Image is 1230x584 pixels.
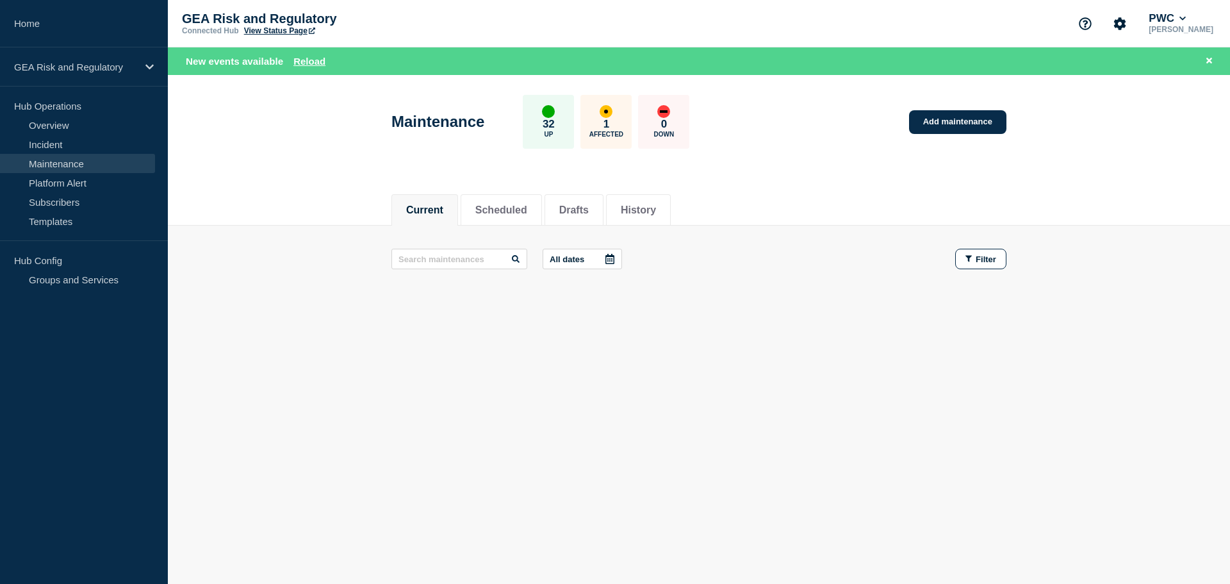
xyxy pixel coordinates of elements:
p: Affected [589,131,623,138]
p: 1 [603,118,609,131]
h1: Maintenance [391,113,484,131]
div: up [542,105,555,118]
button: Scheduled [475,204,527,216]
p: Down [654,131,675,138]
div: down [657,105,670,118]
span: Filter [976,254,996,264]
input: Search maintenances [391,249,527,269]
button: Reload [293,56,325,67]
button: Filter [955,249,1006,269]
button: History [621,204,656,216]
span: New events available [186,56,283,67]
button: Account settings [1106,10,1133,37]
p: 0 [661,118,667,131]
p: All dates [550,254,584,264]
p: 32 [543,118,555,131]
button: Current [406,204,443,216]
button: PWC [1146,12,1188,25]
p: [PERSON_NAME] [1146,25,1216,34]
p: GEA Risk and Regulatory [14,62,137,72]
p: Up [544,131,553,138]
button: Drafts [559,204,589,216]
button: All dates [543,249,622,269]
a: View Status Page [244,26,315,35]
button: Support [1072,10,1099,37]
div: affected [600,105,612,118]
p: Connected Hub [182,26,239,35]
a: Add maintenance [909,110,1006,134]
p: GEA Risk and Regulatory [182,12,438,26]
